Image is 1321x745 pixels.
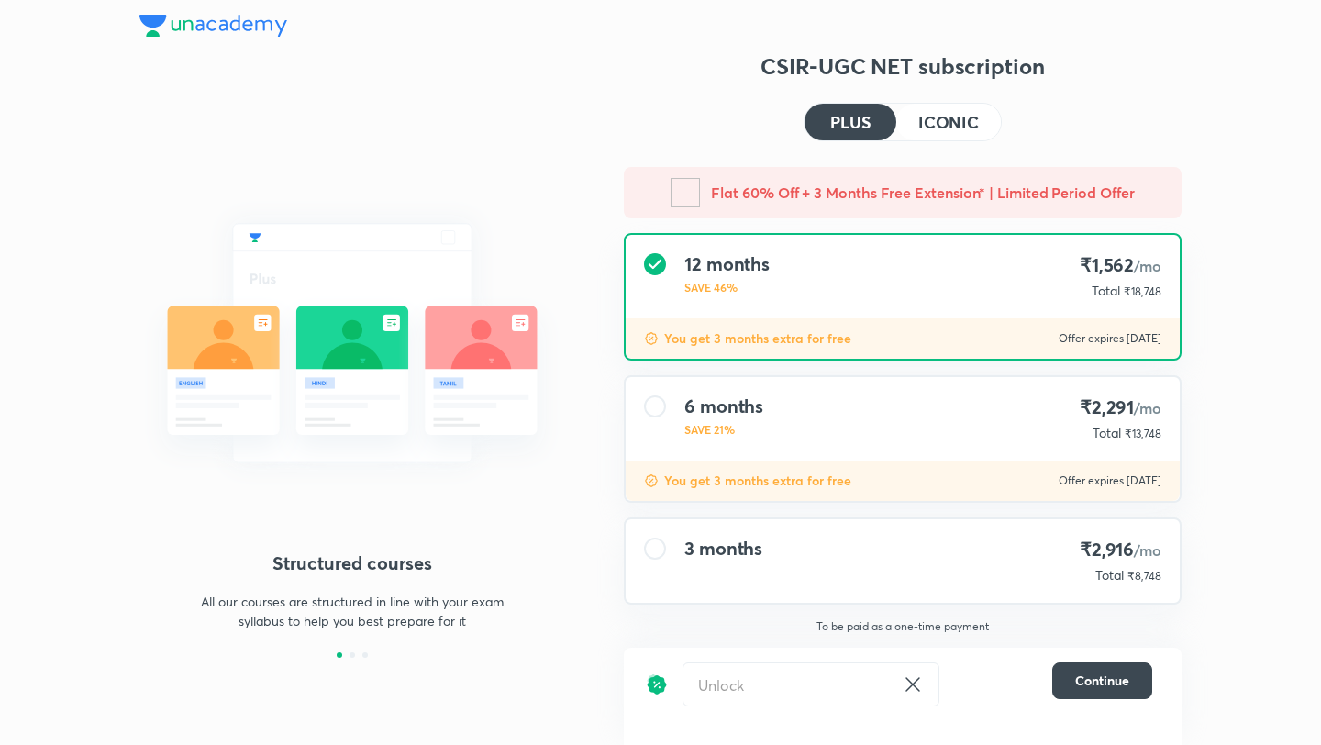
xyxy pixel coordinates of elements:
span: Continue [1075,672,1129,690]
p: All our courses are structured in line with your exam syllabus to help you best prepare for it [193,592,512,630]
span: ₹13,748 [1125,427,1161,440]
h5: Flat 60% Off + 3 Months Free Extension* | Limited Period Offer [711,182,1134,204]
p: SAVE 21% [684,421,763,438]
span: ₹18,748 [1124,284,1161,298]
button: PLUS [805,104,896,140]
button: Continue [1052,662,1152,699]
button: ICONIC [896,104,1001,140]
p: Total [1092,282,1120,300]
span: /mo [1134,398,1161,417]
p: You get 3 months extra for free [664,329,851,348]
input: Have a referral code? [683,663,894,706]
img: discount [644,473,659,488]
p: Offer expires [DATE] [1059,331,1161,346]
h4: ₹1,562 [1080,253,1161,278]
h4: ICONIC [918,114,979,130]
h4: Structured courses [139,550,565,577]
h4: ₹2,916 [1080,538,1161,562]
img: Company Logo [139,15,287,37]
p: You get 3 months extra for free [664,472,851,490]
span: ₹8,748 [1127,569,1161,583]
img: daily_live_classes_be8fa5af21.svg [139,183,565,503]
img: discount [644,331,659,346]
span: /mo [1134,256,1161,275]
h3: CSIR-UGC NET subscription [624,51,1182,81]
h4: PLUS [830,114,871,130]
p: Total [1095,566,1124,584]
h4: ₹2,291 [1080,395,1161,420]
span: /mo [1134,540,1161,560]
h4: 12 months [684,253,770,275]
p: To be paid as a one-time payment [609,619,1196,634]
img: - [671,178,700,207]
h4: 3 months [684,538,762,560]
p: SAVE 46% [684,279,770,295]
img: discount [646,662,668,706]
h4: 6 months [684,395,763,417]
p: Total [1093,424,1121,442]
p: Offer expires [DATE] [1059,473,1161,488]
